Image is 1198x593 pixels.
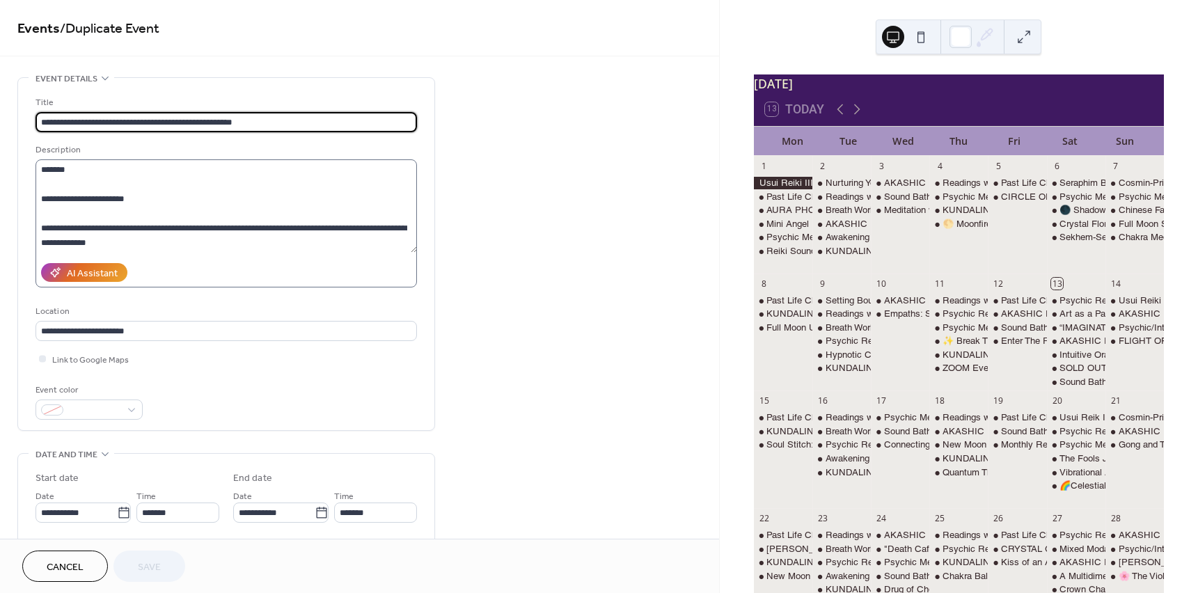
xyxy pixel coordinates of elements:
[754,411,812,424] div: Past Life Charts or Oracle Readings with April Azzolino
[1110,513,1121,525] div: 28
[943,452,1020,465] div: KUNDALINI YOGA
[1001,335,1188,347] div: Enter The Realm of Faerie - Guided Meditation
[1047,294,1105,307] div: Psychic Readings Floor Day with Gayla!!
[1047,438,1105,451] div: Psychic Medium Floor Day with Crista
[817,395,828,407] div: 16
[812,218,871,230] div: AKASHIC RECORDS READING with Valeri (& Other Psychic Services)
[988,425,1046,438] div: Sound Bath Meditation! with Kelli
[817,278,828,290] div: 9
[943,204,1020,216] div: KUNDALINI YOGA
[766,411,1013,424] div: Past Life Charts or Oracle Readings with [PERSON_NAME]
[36,143,414,157] div: Description
[766,570,1037,583] div: New Moon Goddess Activation Meditation with [PERSON_NAME]
[17,15,60,42] a: Events
[929,452,988,465] div: KUNDALINI YOGA
[1001,425,1195,438] div: Sound Bath Meditation! with [PERSON_NAME]
[1047,452,1105,465] div: The Fools Journey - a Walk through the Major Arcana with Leeza
[988,177,1046,189] div: Past Life Charts or Oracle Readings with April Azzolino
[876,278,888,290] div: 10
[884,543,1036,555] div: "Death Café [GEOGRAPHIC_DATA]"
[754,438,812,451] div: Soul Stitch: Sewing Your Spirit Poppet with Elowynn
[929,335,988,347] div: ✨ Break Through the Fear of Embodying Your Light ✨with Rose
[929,362,988,374] div: ZOOM Event: Dimensional Deep Dive with the Council -CHANNELING with Karen
[943,177,1151,189] div: Readings with Psychic Medium [PERSON_NAME]
[826,308,1034,320] div: Readings with Psychic Medium [PERSON_NAME]
[826,322,1078,334] div: Breath Work & Sound Bath Meditation with [PERSON_NAME]
[1051,160,1063,172] div: 6
[766,308,844,320] div: KUNDALINI YOGA
[766,322,937,334] div: Full Moon Unicorn Reiki Circle with Leeza
[754,231,812,244] div: Psychic Medium Floor Day with Crista
[41,263,127,282] button: AI Assistant
[943,191,1178,203] div: Psychic Medium Floor Day with [DEMOGRAPHIC_DATA]
[826,466,904,479] div: KUNDALINI YOGA
[988,322,1046,334] div: Sound Bath Meditation! with Kelli
[876,160,888,172] div: 3
[929,177,988,189] div: Readings with Psychic Medium Ashley Jodra
[929,543,988,555] div: Psychic Readings Floor Day with Gayla!!
[871,177,929,189] div: AKASHIC RECORDS READING with Valeri (& Other Psychic Services)
[1105,425,1164,438] div: AKASHIC RECORDS READING with Valeri (& Other Psychic Services)
[820,127,876,155] div: Tue
[871,438,929,451] div: Connecting with the Female Archangels - meditation with Leeza
[884,204,1139,216] div: Meditation with the Ascended Masters with [PERSON_NAME]
[812,335,871,347] div: Psychic Readings Floor Day with Gayla!!
[876,513,888,525] div: 24
[1105,335,1164,347] div: FLIGHT OF THE SERAPH with Sean
[826,425,1078,438] div: Breath Work & Sound Bath Meditation with [PERSON_NAME]
[929,570,988,583] div: Chakra Balance Meditation with Leeza
[1047,466,1105,479] div: Vibrational Awakening: A Journey into Light Language with Valeri
[871,556,929,569] div: Psychic Medium Floor Day with Crista
[929,556,988,569] div: KUNDALINI YOGA
[812,349,871,361] div: Hypnotic Cord Cutting Class with April
[1047,308,1105,320] div: Art as a Path to Self-Discovery for Kids with Valeri
[993,513,1004,525] div: 26
[754,322,812,334] div: Full Moon Unicorn Reiki Circle with Leeza
[334,489,354,504] span: Time
[929,349,988,361] div: KUNDALINI YOGA
[943,570,1151,583] div: Chakra Balance Meditation with [PERSON_NAME]
[1105,204,1164,216] div: Chinese Face Reading Intensive Decode the Story Written on Your Face with Matt NLP
[988,294,1046,307] div: Past Life Charts or Oracle Readings with April Azzolino
[1105,308,1164,320] div: AKASHIC RECORDS READING with Valeri (& Other Psychic Services)
[754,425,812,438] div: KUNDALINI YOGA
[943,294,1151,307] div: Readings with Psychic Medium [PERSON_NAME]
[1110,395,1121,407] div: 21
[766,231,1002,244] div: Psychic Medium Floor Day with [DEMOGRAPHIC_DATA]
[1105,177,1164,189] div: Cosmin-Private Event
[812,543,871,555] div: Breath Work & Sound Bath Meditation with Karen
[766,543,934,555] div: [PERSON_NAME] "Channeling Session"
[60,15,159,42] span: / Duplicate Event
[943,529,1151,541] div: Readings with Psychic Medium [PERSON_NAME]
[1110,278,1121,290] div: 14
[1105,191,1164,203] div: Psychic Medium Floor Day with Crista
[826,570,1117,583] div: Awakening the Heart: A Journey to Inner Peace with [PERSON_NAME]
[884,411,1119,424] div: Psychic Medium Floor Day with [DEMOGRAPHIC_DATA]
[766,191,1013,203] div: Past Life Charts or Oracle Readings with [PERSON_NAME]
[988,543,1046,555] div: CRYSTAL GRID REIKI CIRCLE with Debbie & Sean
[826,438,1047,451] div: Psychic Readings Floor Day with [PERSON_NAME]!!
[1105,218,1164,230] div: Full Moon Sound Bath – A Night of Release & Renewal with Noella
[754,191,812,203] div: Past Life Charts or Oracle Readings with April Azzolino
[943,543,1164,555] div: Psychic Readings Floor Day with [PERSON_NAME]!!
[812,570,871,583] div: Awakening the Heart: A Journey to Inner Peace with Valeri
[826,204,1078,216] div: Breath Work & Sound Bath Meditation with [PERSON_NAME]
[1051,278,1063,290] div: 13
[931,127,986,155] div: Thu
[812,191,871,203] div: Readings with Psychic Medium Ashley Jodra
[943,349,1020,361] div: KUNDALINI YOGA
[812,245,871,258] div: KUNDALINI YOGA
[1047,425,1105,438] div: Psychic Readings Floor Day with Gayla!!
[1047,411,1105,424] div: Usui Reik I plus Holy Fire Certification Class with Debbie
[758,395,770,407] div: 15
[993,160,1004,172] div: 5
[766,294,1013,307] div: Past Life Charts or Oracle Readings with [PERSON_NAME]
[871,529,929,541] div: AKASHIC RECORDS READING with Valeri (& Other Psychic Services)
[988,191,1046,203] div: CIRCLE OF SOUND
[943,308,1164,320] div: Psychic Readings Floor Day with [PERSON_NAME]!!
[766,204,903,216] div: AURA PHOTO's - [DATE] Special
[826,529,1034,541] div: Readings with Psychic Medium [PERSON_NAME]
[754,177,812,189] div: Usui Reiki III & Master Level Certification with Holy Fire 3- Day CERTIFICATION CLASS with Debbie
[826,245,904,258] div: KUNDALINI YOGA
[1047,177,1105,189] div: Seraphim Blueprint-Level II Sacred Geometry Certification Class with Sean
